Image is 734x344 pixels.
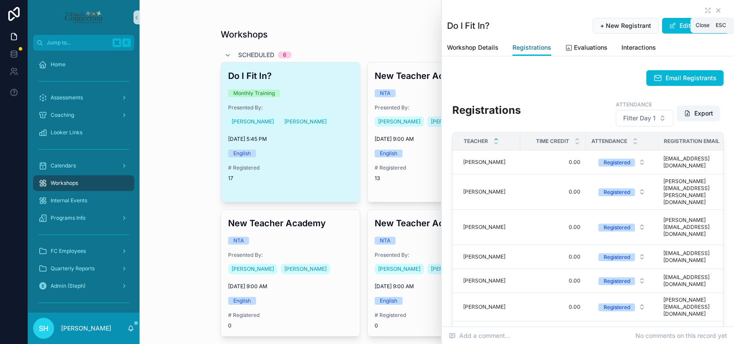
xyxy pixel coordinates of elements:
span: Home [51,61,65,68]
a: New Teacher AcademyNTAPresented By:[PERSON_NAME][PERSON_NAME][DATE] 9:00 AMEnglish# Registered0 [221,209,360,337]
span: [DATE] 9:00 AM [375,283,499,290]
span: Presented By: [228,252,353,259]
span: TEACHER [464,138,488,145]
span: Registration Email [664,138,720,145]
span: 0 [228,322,353,329]
h1: Workshops [221,28,268,41]
a: Calendars [33,158,134,174]
a: [PERSON_NAME] [463,253,515,260]
span: Time Credit [536,138,569,145]
span: Interactions [621,43,656,52]
a: New Teacher AcademyNTAPresented By:[PERSON_NAME][PERSON_NAME][DATE] 9:00 AMEnglish# Registered0 [367,209,507,337]
span: [EMAIL_ADDRESS][DOMAIN_NAME] [663,250,731,264]
a: 0.00 [526,224,580,231]
a: Coaching [33,107,134,123]
a: [PERSON_NAME] [375,116,424,127]
a: Registrations [512,40,551,56]
div: Monthly Training [233,89,275,97]
span: Evaluations [574,43,608,52]
h1: Do I Fit In? [447,20,490,32]
button: Jump to...K [33,35,134,51]
span: [EMAIL_ADDRESS][DOMAIN_NAME] [663,274,731,288]
span: # Registered [375,312,499,319]
div: Registered [604,303,630,311]
button: Select Button [591,184,652,200]
span: SH [39,323,48,334]
span: Presented By: [375,252,499,259]
span: [PERSON_NAME] [463,224,505,231]
span: [PERSON_NAME] [284,266,327,272]
div: Registered [604,159,630,167]
button: Email Registrants [646,70,724,86]
a: Workshop Details [447,40,498,57]
span: Presented By: [228,104,353,111]
div: NTA [380,237,390,245]
span: 17 [228,175,353,182]
p: [PERSON_NAME] [61,324,111,333]
span: Looker Links [51,129,82,136]
a: Interactions [621,40,656,57]
span: Presented By: [375,104,499,111]
div: Registered [604,277,630,285]
span: Scheduled [238,51,274,59]
a: Programs Info [33,210,134,226]
a: [PERSON_NAME] [463,159,515,166]
div: scrollable content [28,51,140,313]
span: Close [696,22,710,29]
div: Registered [604,253,630,261]
span: Assessments [51,94,83,101]
a: Internal Events [33,193,134,208]
button: Select Button [616,110,673,126]
a: Evaluations [565,40,608,57]
span: [PERSON_NAME] [463,159,505,166]
span: Calendars [51,162,76,169]
button: Select Button [591,299,652,315]
a: [PERSON_NAME] [375,264,424,274]
div: English [233,297,251,305]
span: [DATE] 9:00 AM [228,283,353,290]
div: NTA [233,237,244,245]
span: # Registered [375,164,499,171]
span: Workshop Details [447,43,498,52]
h3: Do I Fit In? [228,69,353,82]
a: 0.00 [526,303,580,310]
span: [PERSON_NAME] [463,277,505,284]
a: [PERSON_NAME][EMAIL_ADDRESS][DOMAIN_NAME] [663,217,731,238]
a: [PERSON_NAME] [463,277,515,284]
a: [PERSON_NAME] [463,224,515,231]
a: [PERSON_NAME] [427,116,477,127]
a: Looker Links [33,125,134,140]
img: App logo [64,10,103,24]
button: Select Button [591,249,652,265]
span: # Registered [228,164,353,171]
span: [PERSON_NAME] [431,118,473,125]
a: Home [33,57,134,72]
a: 0.00 [526,277,580,284]
a: Select Button [591,219,653,235]
span: Programs Info [51,215,85,221]
h3: New Teacher Academy [375,69,499,82]
a: [PERSON_NAME] [228,116,277,127]
span: [PERSON_NAME] [232,118,274,125]
button: Select Button [591,154,652,170]
span: [PERSON_NAME] [463,303,505,310]
button: Select Button [591,273,652,289]
a: Quarterly Reports [33,261,134,276]
span: Internal Events [51,197,87,204]
span: No comments on this record yet [635,331,727,340]
span: Email Registrants [666,74,717,82]
span: [DATE] 9:00 AM [375,136,499,143]
span: FC Employees [51,248,86,255]
span: [PERSON_NAME][EMAIL_ADDRESS][PERSON_NAME][DOMAIN_NAME] [663,178,731,206]
span: 0.00 [526,159,580,166]
a: 0.00 [526,188,580,195]
div: English [233,150,251,157]
button: Select Button [591,219,652,235]
div: NTA [380,89,390,97]
h3: New Teacher Academy [375,217,499,230]
a: FC Employees [33,243,134,259]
